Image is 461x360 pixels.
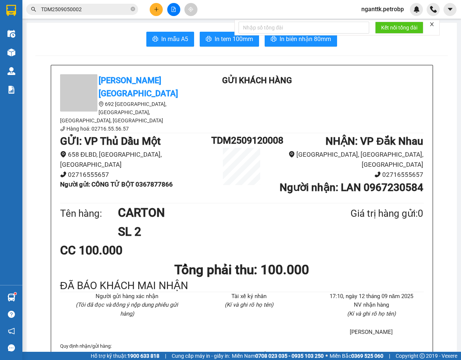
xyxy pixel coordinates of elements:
[60,170,212,180] li: 02716555657
[413,6,420,13] img: icon-new-feature
[389,352,390,360] span: |
[165,352,166,360] span: |
[7,48,15,56] img: warehouse-icon
[60,150,212,169] li: 658 ĐLBD, [GEOGRAPHIC_DATA], [GEOGRAPHIC_DATA]
[330,352,383,360] span: Miền Bắc
[8,344,15,351] span: message
[225,301,273,308] i: (Kí và ghi rõ họ tên)
[91,352,159,360] span: Hỗ trợ kỹ thuật:
[272,150,424,169] li: [GEOGRAPHIC_DATA], [GEOGRAPHIC_DATA], [GEOGRAPHIC_DATA]
[430,6,437,13] img: phone-icon
[41,5,129,13] input: Tìm tên, số ĐT hoặc mã đơn
[60,181,173,188] b: Người gửi : CÔNG TỬ BỘT 0367877866
[172,352,230,360] span: Cung cấp máy in - giấy in:
[75,292,179,301] li: Người gửi hàng xác nhận
[319,292,423,301] li: 17:10, ngày 12 tháng 09 năm 2025
[347,310,396,317] i: (Kí và ghi rõ họ tên)
[7,294,15,301] img: warehouse-icon
[150,3,163,16] button: plus
[131,6,135,13] span: close-circle
[171,7,176,12] span: file-add
[289,151,295,157] span: environment
[99,76,178,98] b: [PERSON_NAME][GEOGRAPHIC_DATA]
[14,292,16,295] sup: 1
[60,135,161,147] b: GỬI : VP Thủ Dầu Một
[197,292,301,301] li: Tài xế ký nhân
[271,36,277,43] span: printer
[60,125,194,133] li: Hàng hoá: 02716.55.56.57
[222,76,292,85] b: Gửi khách hàng
[325,354,328,357] span: ⚪️
[60,171,66,178] span: phone
[374,171,381,178] span: phone
[232,352,324,360] span: Miền Nam
[118,222,314,241] h1: SL 2
[355,4,410,14] span: nganttk.petrobp
[60,350,424,358] p: _ Công ty không nhận vận chuyển các loại hàng hóa, nguyên vật liệu, tài liệu, ấn phẩm ... bị cấm ...
[255,353,324,359] strong: 0708 023 035 - 0935 103 250
[375,22,423,34] button: Kết nối tổng đài
[118,203,314,222] h1: CARTON
[239,22,369,34] input: Nhập số tổng đài
[60,280,424,292] div: ĐÃ BÁO KHÁCH MAI NHẬN
[161,34,188,44] span: In mẫu A5
[76,301,178,317] i: (Tôi đã đọc và đồng ý nộp dung phiếu gửi hàng)
[200,32,259,47] button: printerIn tem 100mm
[265,32,337,47] button: printerIn biên nhận 80mm
[211,133,272,148] h1: TDM2509120008
[443,3,457,16] button: caret-down
[188,7,193,12] span: aim
[131,7,135,11] span: close-circle
[420,353,425,359] span: copyright
[7,67,15,75] img: warehouse-icon
[152,36,158,43] span: printer
[60,126,65,131] span: phone
[280,181,423,194] b: Người nhận : LAN 0967230584
[325,135,423,147] b: NHẬN : VP Đắk Nhau
[272,170,424,180] li: 02716555657
[447,6,454,13] span: caret-down
[381,24,417,32] span: Kết nối tổng đài
[8,311,15,318] span: question-circle
[127,353,159,359] strong: 1900 633 818
[8,328,15,335] span: notification
[351,353,383,359] strong: 0369 525 060
[319,301,423,310] li: NV nhận hàng
[184,3,197,16] button: aim
[31,7,36,12] span: search
[60,241,180,260] div: CC 100.000
[280,34,331,44] span: In biên nhận 80mm
[167,3,180,16] button: file-add
[146,32,194,47] button: printerIn mẫu A5
[60,260,424,280] h1: Tổng phải thu: 100.000
[215,34,253,44] span: In tem 100mm
[6,5,16,16] img: logo-vxr
[154,7,159,12] span: plus
[99,101,104,107] span: environment
[206,36,212,43] span: printer
[60,151,66,157] span: environment
[60,206,118,221] div: Tên hàng:
[7,86,15,94] img: solution-icon
[60,100,194,125] li: 692 [GEOGRAPHIC_DATA], [GEOGRAPHIC_DATA], [GEOGRAPHIC_DATA], [GEOGRAPHIC_DATA]
[7,30,15,38] img: warehouse-icon
[429,22,434,27] span: close
[319,328,423,337] li: [PERSON_NAME]
[314,206,423,221] div: Giá trị hàng gửi: 0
